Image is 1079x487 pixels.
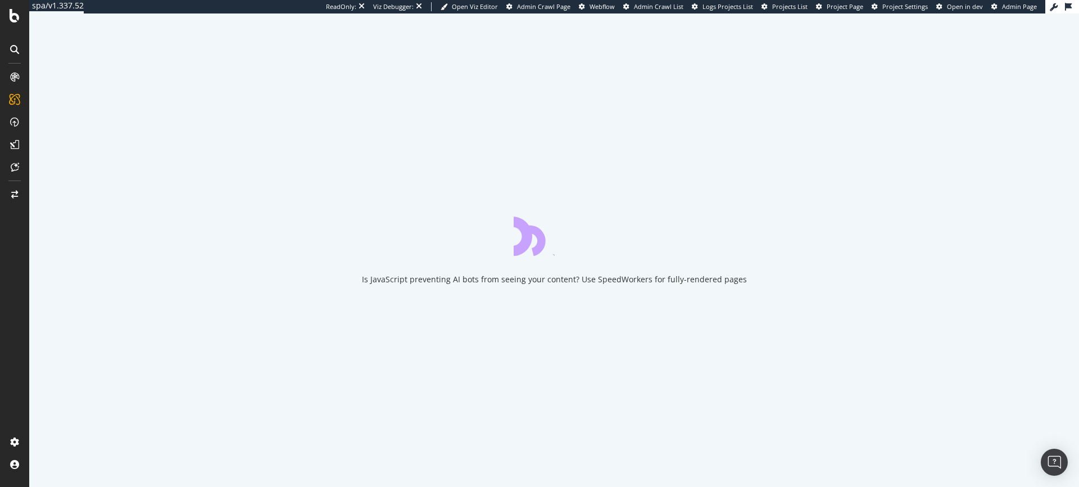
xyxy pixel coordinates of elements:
span: Project Settings [882,2,928,11]
span: Webflow [590,2,615,11]
a: Project Settings [872,2,928,11]
span: Projects List [772,2,808,11]
span: Open in dev [947,2,983,11]
div: ReadOnly: [326,2,356,11]
span: Open Viz Editor [452,2,498,11]
a: Projects List [761,2,808,11]
a: Open Viz Editor [441,2,498,11]
span: Logs Projects List [702,2,753,11]
a: Open in dev [936,2,983,11]
span: Project Page [827,2,863,11]
div: animation [514,215,595,256]
a: Admin Crawl Page [506,2,570,11]
a: Admin Crawl List [623,2,683,11]
a: Admin Page [991,2,1037,11]
span: Admin Crawl List [634,2,683,11]
a: Webflow [579,2,615,11]
div: Is JavaScript preventing AI bots from seeing your content? Use SpeedWorkers for fully-rendered pages [362,274,747,285]
span: Admin Crawl Page [517,2,570,11]
a: Project Page [816,2,863,11]
div: Viz Debugger: [373,2,414,11]
div: Open Intercom Messenger [1041,449,1068,476]
span: Admin Page [1002,2,1037,11]
a: Logs Projects List [692,2,753,11]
